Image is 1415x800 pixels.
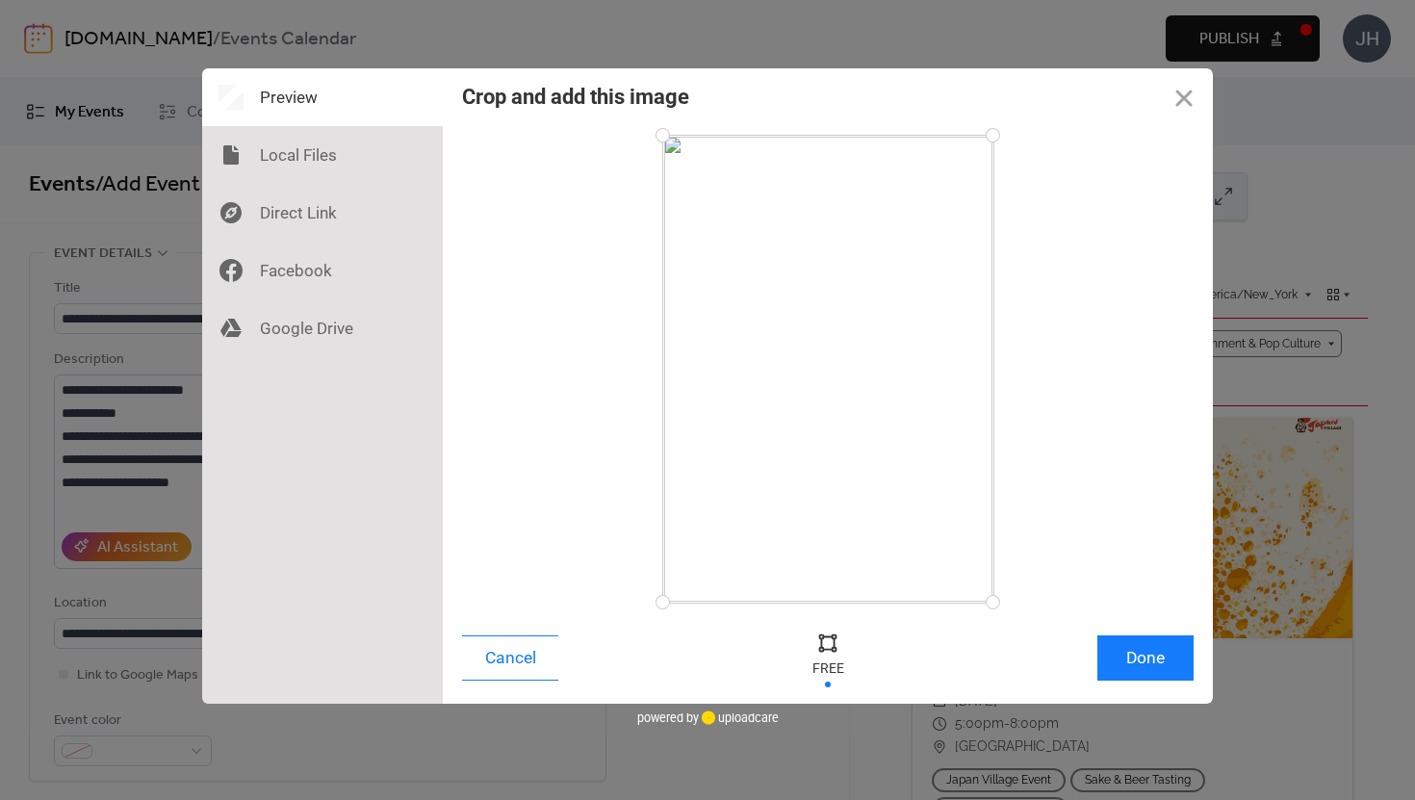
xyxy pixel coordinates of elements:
div: Crop and add this image [462,85,689,109]
div: Facebook [202,242,443,299]
div: powered by [637,704,779,733]
div: Google Drive [202,299,443,357]
div: Direct Link [202,184,443,242]
button: Done [1097,635,1194,681]
button: Close [1155,68,1213,126]
div: Preview [202,68,443,126]
div: Local Files [202,126,443,184]
a: uploadcare [699,710,779,725]
button: Cancel [462,635,558,681]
